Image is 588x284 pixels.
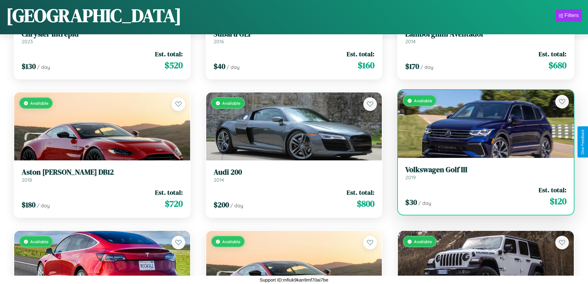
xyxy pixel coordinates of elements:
span: / day [418,200,431,206]
span: $ 40 [214,61,225,71]
h3: Aston [PERSON_NAME] DB12 [22,168,183,177]
span: Est. total: [155,49,183,58]
span: 2018 [22,177,32,183]
span: 2014 [405,38,416,45]
span: $ 160 [358,59,374,71]
span: $ 120 [550,195,566,207]
div: Give Feedback [581,129,585,155]
span: Available [30,100,48,106]
span: / day [420,64,433,70]
span: / day [37,64,50,70]
span: 2023 [22,38,33,45]
a: Volkswagen Golf III2019 [405,165,566,180]
span: Est. total: [155,188,183,197]
span: Available [30,239,48,244]
span: Available [222,239,240,244]
span: $ 520 [165,59,183,71]
span: $ 170 [405,61,419,71]
span: / day [227,64,240,70]
span: $ 720 [165,197,183,210]
span: $ 30 [405,197,417,207]
span: 2014 [214,177,224,183]
h3: Audi 200 [214,168,375,177]
span: Est. total: [347,188,374,197]
a: Subaru GLF2016 [214,30,375,45]
span: 2016 [214,38,224,45]
a: Lamborghini Aventador2014 [405,30,566,45]
span: Available [414,239,432,244]
h3: Volkswagen Golf III [405,165,566,174]
h1: [GEOGRAPHIC_DATA] [6,3,181,28]
p: Support ID: mfiuk9kan9mf70ai7be [260,276,328,284]
span: Est. total: [347,49,374,58]
span: $ 200 [214,200,229,210]
span: $ 130 [22,61,36,71]
a: Audi 2002014 [214,168,375,183]
span: Est. total: [539,185,566,194]
span: / day [37,202,50,209]
span: $ 180 [22,200,35,210]
div: Filters [565,12,579,19]
span: / day [230,202,243,209]
span: $ 680 [548,59,566,71]
span: $ 800 [357,197,374,210]
a: Chrysler Intrepid2023 [22,30,183,45]
span: 2019 [405,174,416,180]
a: Aston [PERSON_NAME] DB122018 [22,168,183,183]
span: Available [414,98,432,103]
span: Est. total: [539,49,566,58]
span: Available [222,100,240,106]
button: Filters [556,9,582,22]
